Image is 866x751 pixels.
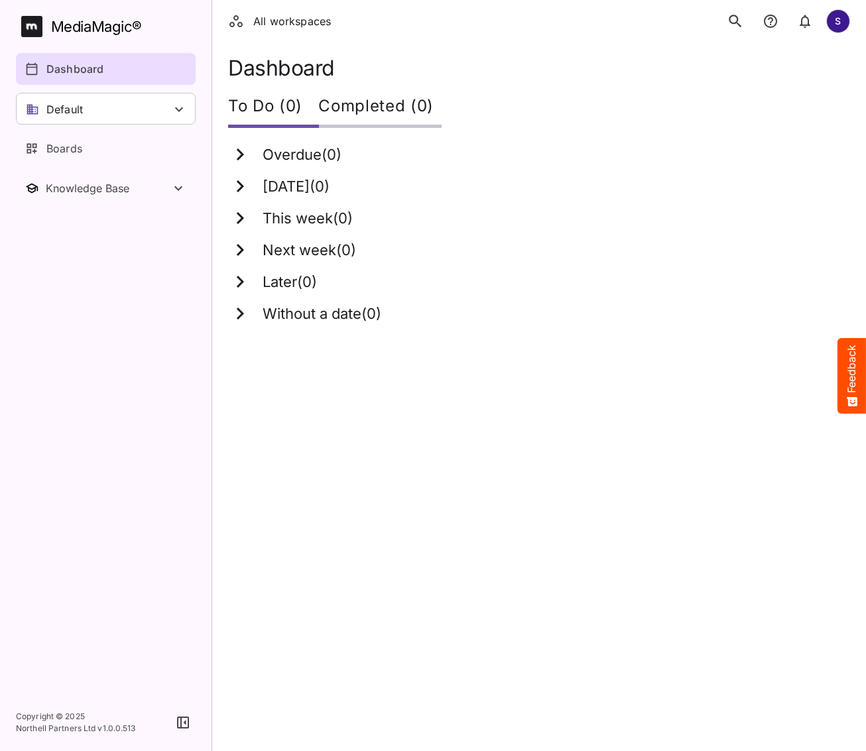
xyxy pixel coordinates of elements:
h3: Next week ( 0 ) [263,242,356,259]
div: S [826,9,850,33]
nav: Knowledge Base [16,172,196,204]
div: Knowledge Base [46,182,170,195]
h3: This week ( 0 ) [263,210,353,227]
div: MediaMagic ® [51,16,142,38]
button: Toggle Knowledge Base [16,172,196,204]
h3: Overdue ( 0 ) [263,146,341,164]
p: Boards [46,141,82,156]
button: Feedback [837,338,866,414]
p: Copyright © 2025 [16,711,136,722]
a: Dashboard [16,53,196,85]
a: Boards [16,133,196,164]
p: Northell Partners Ltd v 1.0.0.513 [16,722,136,734]
div: Completed (0) [318,88,442,128]
h1: Dashboard [228,56,850,80]
button: notifications [792,7,818,35]
h3: [DATE] ( 0 ) [263,178,330,196]
h3: Without a date ( 0 ) [263,306,381,323]
button: notifications [757,7,784,35]
p: Dashboard [46,61,103,77]
div: To Do (0) [228,88,318,128]
p: Default [46,101,83,117]
a: MediaMagic® [21,16,196,37]
h3: Later ( 0 ) [263,274,317,291]
button: search [721,7,749,35]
